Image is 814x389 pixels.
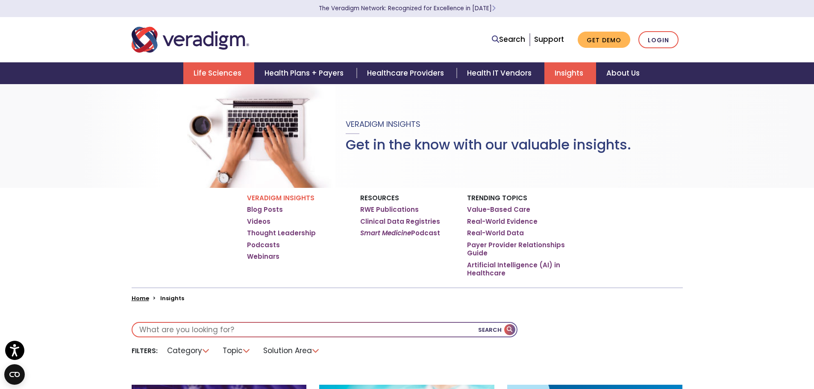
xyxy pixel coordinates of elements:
a: Videos [247,217,270,226]
a: Insights [544,62,596,84]
span: Learn More [492,4,496,12]
span: Veradigm Insights [346,119,420,129]
img: Veradigm logo [132,26,249,54]
a: Smart MedicinePodcast [360,229,440,237]
a: Value-Based Care [467,205,530,214]
a: Health IT Vendors [457,62,544,84]
a: Login [638,31,679,49]
a: Podcasts [247,241,280,249]
li: Category [162,344,215,357]
iframe: Drift Chat Widget [650,328,804,379]
a: Healthcare Providers [357,62,457,84]
li: Filters: [132,346,158,355]
a: Get Demo [578,32,630,48]
a: RWE Publications [360,205,419,214]
a: About Us [596,62,650,84]
a: The Veradigm Network: Recognized for Excellence in [DATE]Learn More [319,4,496,12]
li: Solution Area [258,344,325,357]
a: Artificial Intelligence (AI) in Healthcare [467,261,567,278]
a: Clinical Data Registries [360,217,440,226]
a: Thought Leadership [247,229,316,237]
a: Blog Posts [247,205,283,214]
a: Support [534,34,564,44]
li: Topic [217,344,256,357]
em: Smart Medicine [360,228,411,237]
a: Search [492,34,525,45]
a: Home [132,294,149,302]
a: Real-World Data [467,229,524,237]
a: Health Plans + Payers [254,62,356,84]
input: What are you looking for? [132,323,517,336]
h1: Get in the know with our valuable insights. [346,137,631,153]
a: Payer Provider Relationships Guide [467,241,567,257]
a: Real-World Evidence [467,217,538,226]
a: Webinars [247,252,279,261]
button: Open CMP widget [4,364,25,385]
button: Search [478,323,517,336]
a: Life Sciences [183,62,254,84]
